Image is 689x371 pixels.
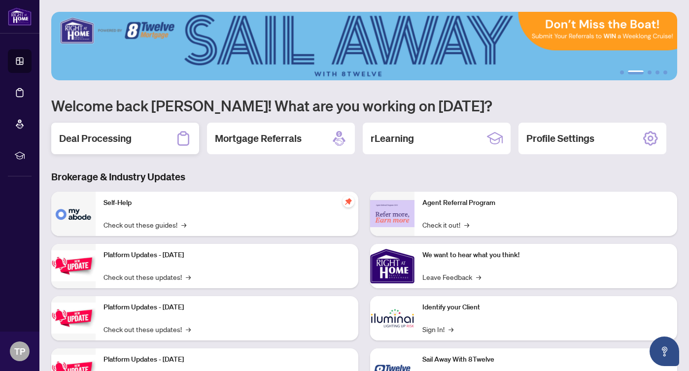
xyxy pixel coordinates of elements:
[103,354,350,365] p: Platform Updates - [DATE]
[186,324,191,335] span: →
[371,132,414,145] h2: rLearning
[628,70,644,74] button: 2
[51,192,96,236] img: Self-Help
[14,344,25,358] span: TP
[51,250,96,281] img: Platform Updates - July 21, 2025
[103,324,191,335] a: Check out these updates!→
[655,70,659,74] button: 4
[103,198,350,208] p: Self-Help
[59,132,132,145] h2: Deal Processing
[51,96,677,115] h1: Welcome back [PERSON_NAME]! What are you working on [DATE]?
[648,70,652,74] button: 3
[51,12,677,80] img: Slide 1
[620,70,624,74] button: 1
[526,132,594,145] h2: Profile Settings
[422,250,669,261] p: We want to hear what you think!
[464,219,469,230] span: →
[103,219,186,230] a: Check out these guides!→
[422,198,669,208] p: Agent Referral Program
[370,200,414,227] img: Agent Referral Program
[370,244,414,288] img: We want to hear what you think!
[8,7,32,26] img: logo
[215,132,302,145] h2: Mortgage Referrals
[186,271,191,282] span: →
[448,324,453,335] span: →
[422,324,453,335] a: Sign In!→
[370,296,414,340] img: Identify your Client
[51,170,677,184] h3: Brokerage & Industry Updates
[650,337,679,366] button: Open asap
[103,302,350,313] p: Platform Updates - [DATE]
[103,250,350,261] p: Platform Updates - [DATE]
[343,196,354,207] span: pushpin
[422,302,669,313] p: Identify your Client
[422,219,469,230] a: Check it out!→
[663,70,667,74] button: 5
[422,354,669,365] p: Sail Away With 8Twelve
[51,303,96,334] img: Platform Updates - July 8, 2025
[422,271,481,282] a: Leave Feedback→
[103,271,191,282] a: Check out these updates!→
[181,219,186,230] span: →
[476,271,481,282] span: →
